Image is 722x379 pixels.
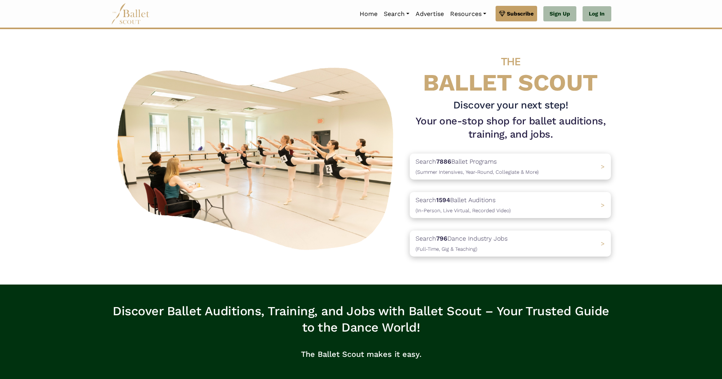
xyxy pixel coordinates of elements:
[357,6,381,22] a: Home
[111,342,611,367] p: The Ballet Scout makes it easy.
[507,9,534,18] span: Subscribe
[447,6,489,22] a: Resources
[601,201,605,209] span: >
[416,208,511,213] span: (In-Person, Live Virtual, Recorded Video)
[410,154,611,180] a: Search7886Ballet Programs(Summer Intensives, Year-Round, Collegiate & More)>
[410,99,611,112] h3: Discover your next step!
[583,6,611,22] a: Log In
[412,6,447,22] a: Advertise
[499,9,505,18] img: gem.svg
[601,163,605,170] span: >
[416,169,539,175] span: (Summer Intensives, Year-Round, Collegiate & More)
[410,45,611,96] h4: BALLET SCOUT
[410,231,611,257] a: Search796Dance Industry Jobs(Full-Time, Gig & Teaching) >
[601,240,605,247] span: >
[543,6,576,22] a: Sign Up
[416,157,539,176] p: Search Ballet Programs
[410,115,611,141] h1: Your one-stop shop for ballet auditions, training, and jobs.
[416,195,511,215] p: Search Ballet Auditions
[416,246,477,252] span: (Full-Time, Gig & Teaching)
[496,6,537,21] a: Subscribe
[436,196,450,204] b: 1594
[501,55,520,68] span: THE
[111,303,611,335] h3: Discover Ballet Auditions, Training, and Jobs with Ballet Scout – Your Trusted Guide to the Dance...
[410,192,611,218] a: Search1594Ballet Auditions(In-Person, Live Virtual, Recorded Video) >
[436,235,447,242] b: 796
[436,158,451,165] b: 7886
[416,234,508,253] p: Search Dance Industry Jobs
[381,6,412,22] a: Search
[111,59,404,255] img: A group of ballerinas talking to each other in a ballet studio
